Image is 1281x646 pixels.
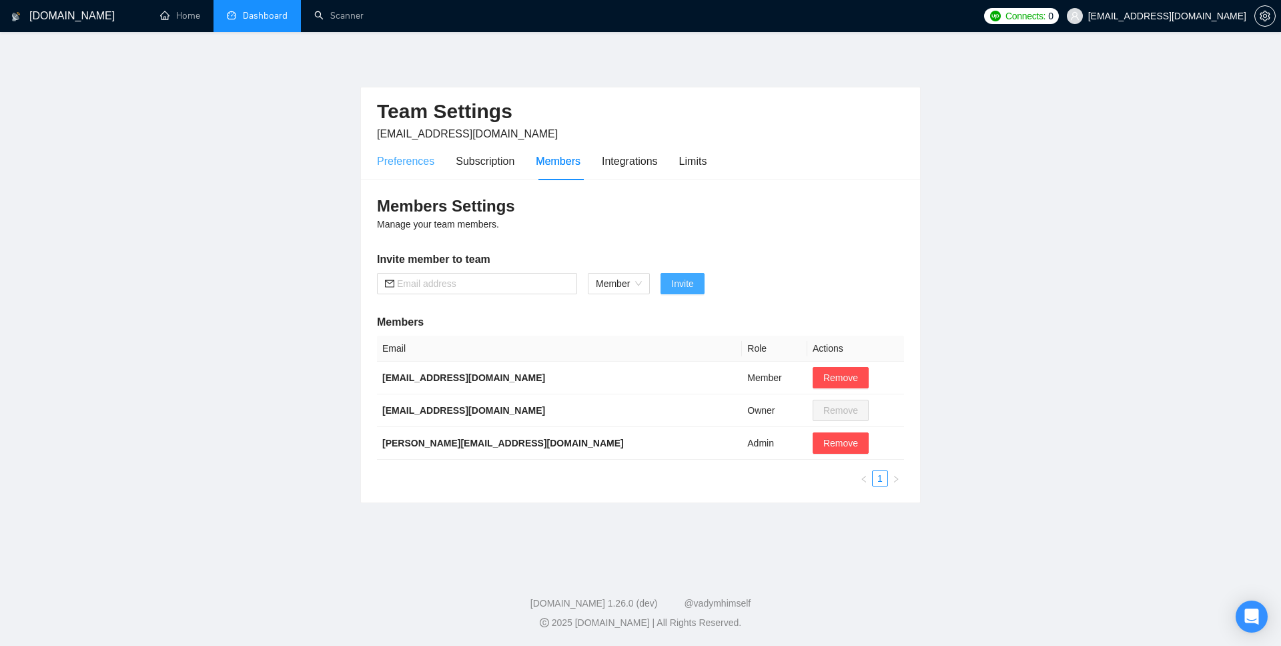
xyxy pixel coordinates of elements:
[813,367,869,388] button: Remove
[377,98,904,125] h2: Team Settings
[990,11,1001,21] img: upwork-logo.png
[540,618,549,627] span: copyright
[1255,11,1275,21] span: setting
[823,436,858,450] span: Remove
[892,475,900,483] span: right
[679,153,707,170] div: Limits
[530,598,658,609] a: [DOMAIN_NAME] 1.26.0 (dev)
[742,362,807,394] td: Member
[596,274,642,294] span: Member
[385,279,394,288] span: mail
[377,314,904,330] h5: Members
[377,196,904,217] h3: Members Settings
[888,470,904,487] button: right
[377,219,499,230] span: Manage your team members.
[823,370,858,385] span: Remove
[397,276,569,291] input: Email address
[1236,601,1268,633] div: Open Intercom Messenger
[671,276,693,291] span: Invite
[742,394,807,427] td: Owner
[1070,11,1080,21] span: user
[684,598,751,609] a: @vadymhimself
[536,153,580,170] div: Members
[1048,9,1053,23] span: 0
[856,470,872,487] li: Previous Page
[873,471,887,486] a: 1
[807,336,904,362] th: Actions
[11,616,1270,630] div: 2025 [DOMAIN_NAME] | All Rights Reserved.
[1254,5,1276,27] button: setting
[1254,11,1276,21] a: setting
[1005,9,1045,23] span: Connects:
[227,10,288,21] a: dashboardDashboard
[856,470,872,487] button: left
[888,470,904,487] li: Next Page
[382,438,624,448] b: [PERSON_NAME][EMAIL_ADDRESS][DOMAIN_NAME]
[602,153,658,170] div: Integrations
[377,336,742,362] th: Email
[377,252,904,268] h5: Invite member to team
[11,6,21,27] img: logo
[456,153,514,170] div: Subscription
[382,372,545,383] b: [EMAIL_ADDRESS][DOMAIN_NAME]
[872,470,888,487] li: 1
[382,405,545,416] b: [EMAIL_ADDRESS][DOMAIN_NAME]
[742,336,807,362] th: Role
[377,153,434,170] div: Preferences
[860,475,868,483] span: left
[813,432,869,454] button: Remove
[377,128,558,139] span: [EMAIL_ADDRESS][DOMAIN_NAME]
[314,10,364,21] a: searchScanner
[742,427,807,460] td: Admin
[661,273,704,294] button: Invite
[160,10,200,21] a: homeHome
